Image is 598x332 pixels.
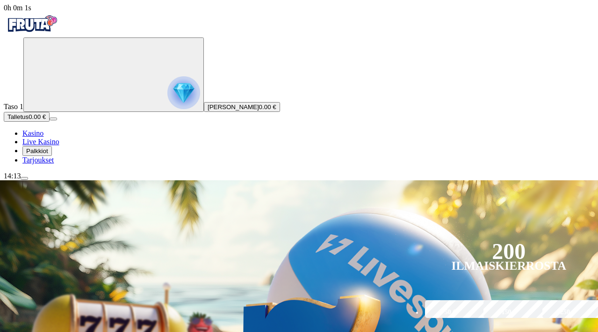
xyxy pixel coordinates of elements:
a: gift-inverted iconTarjoukset [22,156,54,164]
a: Fruta [4,29,60,37]
img: Fruta [4,12,60,36]
span: 0.00 € [29,113,46,120]
button: menu [50,118,57,120]
span: Taso 1 [4,103,23,111]
div: Ilmaiskierrosta [452,260,567,272]
a: diamond iconKasino [22,129,43,137]
span: [PERSON_NAME] [208,103,259,111]
label: 250 € [540,299,595,326]
span: Live Kasino [22,138,59,146]
span: Kasino [22,129,43,137]
span: Tarjoukset [22,156,54,164]
span: 0.00 € [259,103,276,111]
div: 200 [492,246,526,257]
nav: Primary [4,12,594,164]
img: reward progress [167,76,200,109]
span: Palkkiot [26,148,48,155]
span: Talletus [7,113,29,120]
button: reward iconPalkkiot [22,146,52,156]
button: [PERSON_NAME]0.00 € [204,102,280,112]
button: menu [21,177,28,180]
button: reward progress [23,37,204,112]
a: poker-chip iconLive Kasino [22,138,59,146]
label: 50 € [423,299,478,326]
span: user session time [4,4,31,12]
span: 14:13 [4,172,21,180]
button: Talletusplus icon0.00 € [4,112,50,122]
label: 150 € [481,299,536,326]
